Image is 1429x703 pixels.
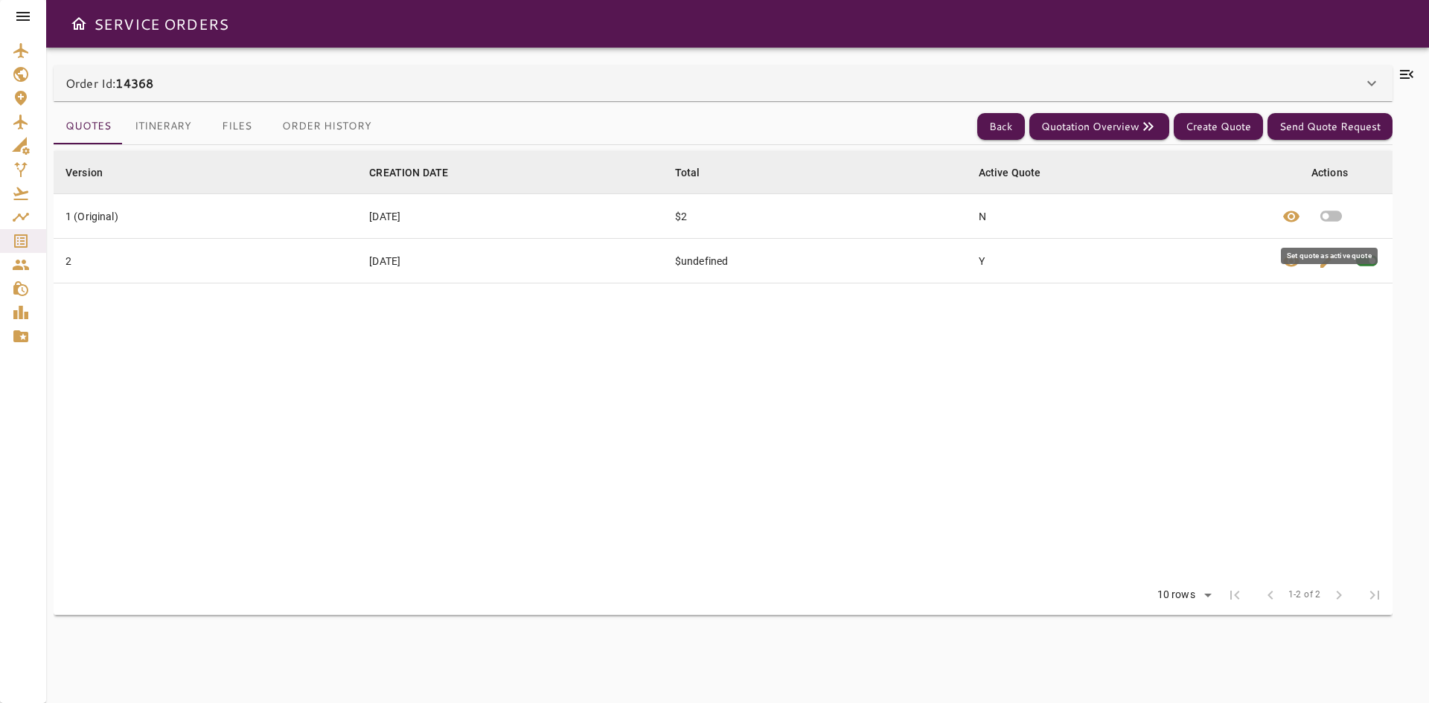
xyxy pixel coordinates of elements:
button: Edit quote [1309,239,1345,283]
div: CREATION DATE [369,164,448,182]
td: [DATE] [357,194,663,239]
button: Create Quote [1174,113,1263,141]
button: Send Quote Request [1267,113,1393,141]
span: First Page [1217,577,1253,613]
button: Open drawer [64,9,94,39]
span: Last Page [1357,577,1393,613]
div: Version [65,164,103,182]
td: 2 [54,239,357,283]
span: CREATION DATE [369,164,467,182]
span: Version [65,164,122,182]
td: 1 (Original) [54,194,357,239]
td: $2 [663,194,967,239]
button: Quotation Overview [1029,113,1169,141]
b: 14368 [115,74,153,92]
button: Files [203,109,270,144]
div: 10 rows [1154,588,1199,601]
p: Order Id: [65,74,153,92]
td: N [967,194,1270,239]
span: 1-2 of 2 [1288,588,1321,603]
span: Next Page [1321,577,1357,613]
span: Active Quote [979,164,1061,182]
td: [DATE] [357,239,663,283]
span: visibility [1282,252,1300,270]
span: visibility [1282,208,1300,225]
span: Previous Page [1253,577,1288,613]
div: basic tabs example [54,109,383,144]
span: This quote is already active [1345,239,1389,283]
button: Itinerary [123,109,203,144]
div: Total [675,164,700,182]
h6: SERVICE ORDERS [94,12,228,36]
span: Total [675,164,720,182]
div: 10 rows [1148,584,1217,606]
div: Order Id:14368 [54,65,1393,101]
span: edit [1318,252,1336,270]
button: View quote details [1273,239,1309,283]
td: $undefined [663,239,967,283]
button: Quotes [54,109,123,144]
div: Active Quote [979,164,1041,182]
button: Order History [270,109,383,144]
td: Y [967,239,1270,283]
button: Back [977,113,1025,141]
